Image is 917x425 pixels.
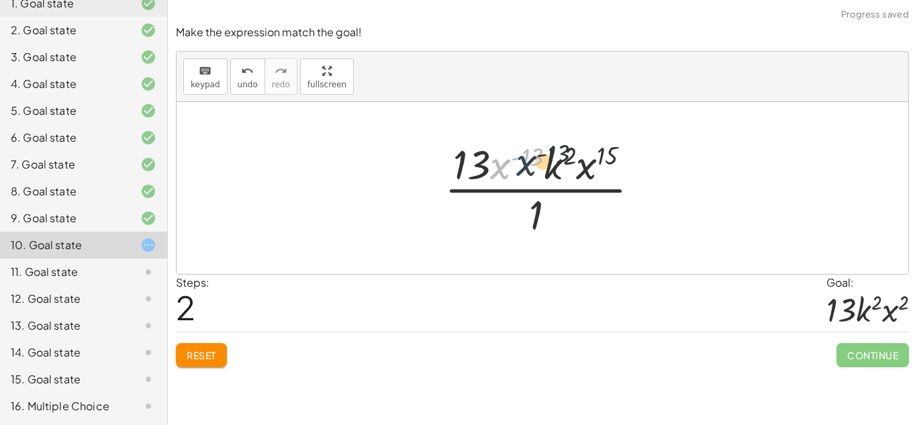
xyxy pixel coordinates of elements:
[841,8,909,21] span: Progress saved
[140,264,156,280] i: Task not started.
[140,130,156,146] i: Task finished and correct.
[11,371,119,387] div: 15. Goal state
[176,287,195,328] span: 2
[199,63,211,79] i: keyboard
[176,275,209,289] label: Steps:
[140,398,156,414] i: Task not started.
[11,318,119,334] div: 13. Goal state
[11,156,119,173] div: 7. Goal state
[176,25,909,40] p: Make the expression match the goal!
[11,291,119,307] div: 12. Goal state
[11,103,119,119] div: 5. Goal state
[307,80,346,89] span: fullscreen
[11,183,119,199] div: 8. Goal state
[11,398,119,414] div: 16. Multiple Choice
[140,103,156,119] i: Task finished and correct.
[140,210,156,226] i: Task finished and correct.
[11,76,119,92] div: 4. Goal state
[11,344,119,361] div: 14. Goal state
[11,49,119,65] div: 3. Goal state
[11,130,119,146] div: 6. Goal state
[140,291,156,307] i: Task not started.
[140,156,156,173] i: Task finished and correct.
[230,58,265,95] button: undoundo
[11,210,119,226] div: 9. Goal state
[238,80,258,89] span: undo
[140,22,156,38] i: Task finished and correct.
[140,237,156,253] i: Task started.
[140,371,156,387] i: Task not started.
[183,58,228,95] button: keyboardkeypad
[140,49,156,65] i: Task finished and correct.
[272,80,290,89] span: redo
[140,76,156,92] i: Task finished and correct.
[241,63,254,79] i: undo
[176,343,227,367] button: Reset
[11,237,119,253] div: 10. Goal state
[826,275,909,291] div: Goal:
[191,80,220,89] span: keypad
[11,22,119,38] div: 2. Goal state
[187,349,216,361] span: Reset
[140,344,156,361] i: Task not started.
[11,264,119,280] div: 11. Goal state
[275,63,287,79] i: redo
[300,58,354,95] button: fullscreen
[264,58,297,95] button: redoredo
[140,183,156,199] i: Task finished and correct.
[140,318,156,334] i: Task not started.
